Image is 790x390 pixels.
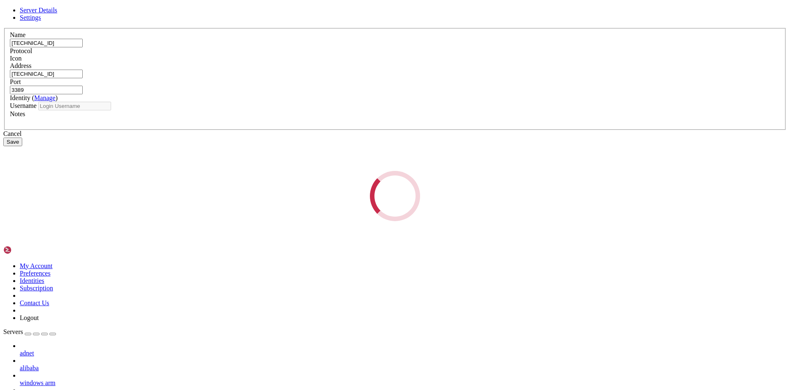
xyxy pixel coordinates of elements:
span: ( ) [32,94,58,101]
a: windows arm [20,379,787,387]
a: Subscription [20,285,53,292]
a: Manage [34,94,56,101]
a: Identities [20,277,44,284]
label: Port [10,78,21,85]
label: Username [10,102,37,109]
li: alibaba [20,357,787,372]
li: adnet [20,342,787,357]
a: Preferences [20,270,51,277]
a: Contact Us [20,299,49,306]
span: windows arm [20,379,56,386]
a: My Account [20,262,53,269]
a: Logout [20,314,39,321]
span: alibaba [20,364,39,371]
span: adnet [20,350,34,357]
a: adnet [20,350,787,357]
label: Notes [10,110,25,117]
a: Settings [20,14,41,21]
span: Servers [3,328,23,335]
label: Protocol [10,47,32,54]
label: Identity [10,94,58,101]
div: Cancel [3,130,787,138]
img: Shellngn [3,246,51,254]
button: Save [3,138,22,146]
div: Loading... [370,171,420,221]
a: alibaba [20,364,787,372]
li: windows arm [20,372,787,387]
label: Name [10,31,26,38]
a: Server Details [20,7,57,14]
a: Servers [3,328,56,335]
input: Login Username [38,102,111,110]
label: Address [10,62,31,69]
input: Server Name [10,39,83,47]
input: Host Name or IP [10,70,83,78]
input: Port Number [10,86,83,94]
label: Icon [10,55,21,62]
